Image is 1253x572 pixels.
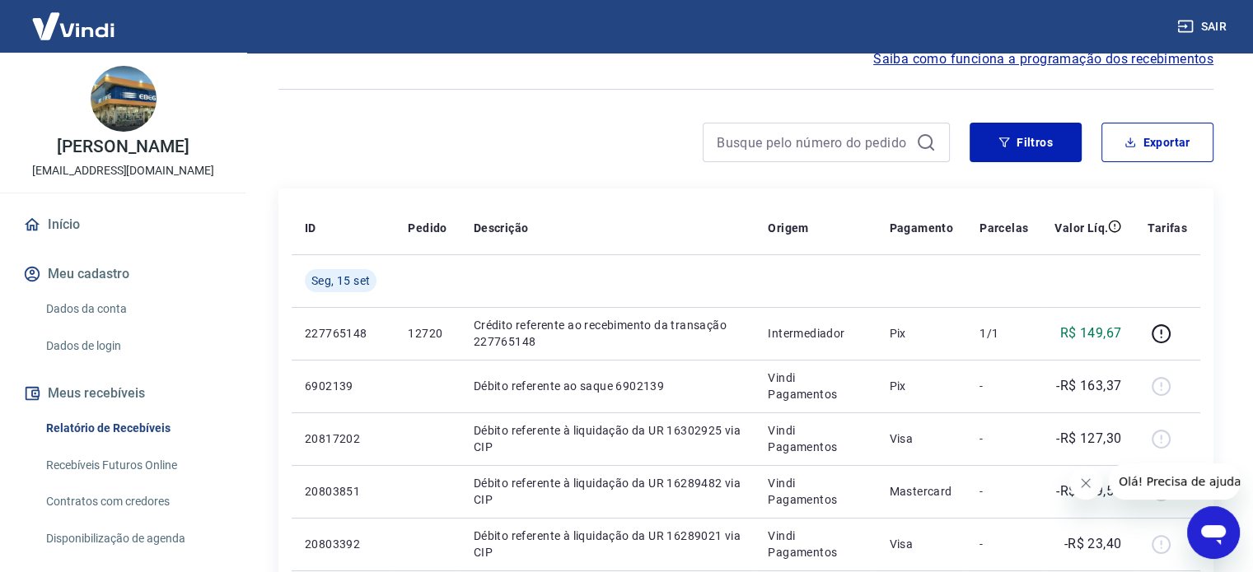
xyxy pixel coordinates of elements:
iframe: Botão para abrir a janela de mensagens [1187,506,1240,559]
p: Pagamento [889,220,953,236]
iframe: Mensagem da empresa [1109,463,1240,500]
p: -R$ 23,40 [1064,534,1122,554]
img: 25cb0f7b-aa61-4434-9177-116d2142747f.jpeg [91,66,157,132]
a: Saiba como funciona a programação dos recebimentos [873,49,1213,69]
p: Descrição [474,220,529,236]
p: - [979,483,1028,500]
p: Débito referente à liquidação da UR 16289021 via CIP [474,528,742,560]
a: Contratos com credores [40,485,227,519]
p: [PERSON_NAME] [57,138,189,156]
button: Exportar [1101,123,1213,162]
img: Vindi [20,1,127,51]
a: Relatório de Recebíveis [40,412,227,445]
p: -R$ 127,30 [1056,429,1121,449]
p: Mastercard [889,483,953,500]
p: 6902139 [305,378,381,394]
p: R$ 149,67 [1060,323,1122,343]
a: Recebíveis Futuros Online [40,449,227,482]
input: Busque pelo número do pedido [717,130,909,155]
p: Origem [768,220,808,236]
p: Visa [889,430,953,447]
p: Débito referente ao saque 6902139 [474,378,742,394]
span: Seg, 15 set [311,272,370,289]
p: Vindi Pagamentos [768,370,863,402]
p: 12720 [408,325,446,342]
p: Pedido [408,220,446,236]
p: Pix [889,325,953,342]
p: Pix [889,378,953,394]
p: 20817202 [305,430,381,447]
button: Sair [1174,12,1233,42]
p: 20803851 [305,483,381,500]
p: 20803392 [305,536,381,552]
p: [EMAIL_ADDRESS][DOMAIN_NAME] [32,162,214,179]
p: Valor Líq. [1054,220,1108,236]
p: -R$ 163,37 [1056,376,1121,396]
p: Parcelas [979,220,1028,236]
p: - [979,536,1028,552]
a: Dados de login [40,329,227,363]
p: Débito referente à liquidação da UR 16289482 via CIP [474,475,742,508]
p: Intermediador [768,325,863,342]
a: Disponibilização de agenda [40,522,227,556]
button: Filtros [970,123,1082,162]
p: ID [305,220,316,236]
p: Vindi Pagamentos [768,528,863,560]
p: Vindi Pagamentos [768,475,863,508]
p: Crédito referente ao recebimento da transação 227765148 [474,317,742,350]
a: Dados da conta [40,292,227,326]
p: -R$ 959,55 [1056,481,1121,501]
p: Visa [889,536,953,552]
p: 1/1 [979,325,1028,342]
span: Olá! Precisa de ajuda? [10,12,138,25]
p: - [979,378,1028,394]
p: Débito referente à liquidação da UR 16302925 via CIP [474,422,742,455]
p: Vindi Pagamentos [768,422,863,455]
iframe: Fechar mensagem [1069,467,1102,500]
a: Início [20,207,227,243]
p: Tarifas [1148,220,1187,236]
p: 227765148 [305,325,381,342]
button: Meu cadastro [20,256,227,292]
p: - [979,430,1028,447]
button: Meus recebíveis [20,375,227,412]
